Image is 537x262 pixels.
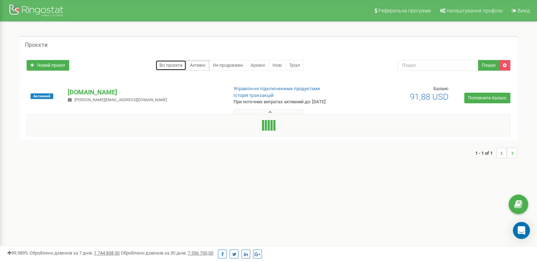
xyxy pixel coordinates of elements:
a: Управління підключеними продуктами [234,86,320,91]
span: Налаштування профілю [446,8,503,13]
span: Оброблено дзвінків за 7 днів : [29,250,120,256]
button: Пошук [478,60,499,71]
span: Вихід [517,8,530,13]
a: Історія транзакцій [234,93,273,98]
div: Open Intercom Messenger [513,222,530,239]
a: Активні [186,60,209,71]
span: 91,88 USD [410,92,449,102]
span: 1 - 1 of 1 [475,148,496,158]
h5: Проєкти [25,42,48,48]
span: Активний [31,93,53,99]
u: 1 744 838,00 [94,250,120,256]
a: Не продовжені [209,60,247,71]
p: [DOMAIN_NAME] [68,88,222,97]
p: При поточних витратах активний до: [DATE] [234,99,346,105]
a: Новий проєкт [27,60,69,71]
nav: ... [475,141,517,165]
a: Поповнити баланс [464,93,510,103]
span: Баланс [433,86,449,91]
input: Пошук [398,60,478,71]
span: 99,989% [7,250,28,256]
span: [PERSON_NAME][EMAIL_ADDRESS][DOMAIN_NAME] [75,98,167,102]
span: Оброблено дзвінків за 30 днів : [121,250,213,256]
span: Реферальна програма [378,8,431,13]
a: Всі проєкти [155,60,186,71]
a: Нові [269,60,286,71]
a: Тріал [285,60,304,71]
a: Архівні [247,60,269,71]
u: 7 556 750,00 [188,250,213,256]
